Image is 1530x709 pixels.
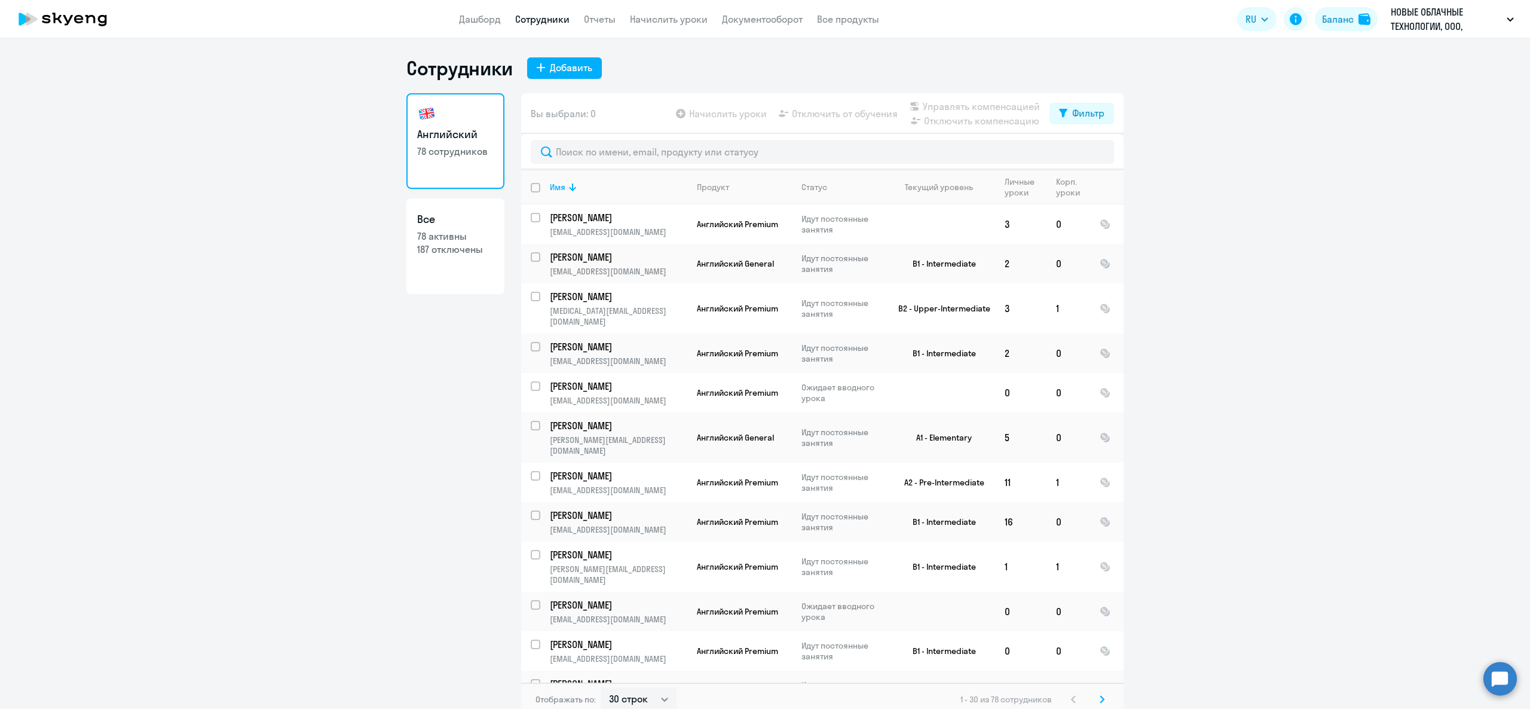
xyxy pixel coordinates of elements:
[905,182,973,192] div: Текущий уровень
[550,395,687,406] p: [EMAIL_ADDRESS][DOMAIN_NAME]
[1237,7,1277,31] button: RU
[801,298,883,319] p: Идут постоянные занятия
[801,213,883,235] p: Идут постоянные занятия
[550,435,687,456] p: [PERSON_NAME][EMAIL_ADDRESS][DOMAIN_NAME]
[550,290,687,303] a: [PERSON_NAME]
[527,57,602,79] button: Добавить
[697,182,791,192] div: Продукт
[550,469,687,482] a: [PERSON_NAME]
[550,677,687,690] a: [PERSON_NAME]
[1046,502,1090,542] td: 0
[697,348,778,359] span: Английский Premium
[995,334,1046,373] td: 2
[1056,176,1090,198] div: Корп. уроки
[1056,176,1082,198] div: Корп. уроки
[550,524,687,535] p: [EMAIL_ADDRESS][DOMAIN_NAME]
[406,198,504,294] a: Все78 активны187 отключены
[550,548,687,561] a: [PERSON_NAME]
[550,340,685,353] p: [PERSON_NAME]
[550,305,687,327] p: [MEDICAL_DATA][EMAIL_ADDRESS][DOMAIN_NAME]
[1046,412,1090,463] td: 0
[550,598,687,612] a: [PERSON_NAME]
[630,13,708,25] a: Начислить уроки
[417,104,436,123] img: english
[1005,176,1038,198] div: Личные уроки
[550,182,565,192] div: Имя
[995,502,1046,542] td: 16
[550,380,687,393] a: [PERSON_NAME]
[1046,334,1090,373] td: 0
[1046,463,1090,502] td: 1
[884,502,995,542] td: B1 - Intermediate
[801,253,883,274] p: Идут постоянные занятия
[801,601,883,622] p: Ожидает вводного урока
[817,13,879,25] a: Все продукты
[550,250,685,264] p: [PERSON_NAME]
[550,564,687,585] p: [PERSON_NAME][EMAIL_ADDRESS][DOMAIN_NAME]
[697,182,729,192] div: Продукт
[697,219,778,230] span: Английский Premium
[801,511,883,533] p: Идут постоянные занятия
[550,182,687,192] div: Имя
[550,211,685,224] p: [PERSON_NAME]
[550,227,687,237] p: [EMAIL_ADDRESS][DOMAIN_NAME]
[1005,176,1046,198] div: Личные уроки
[550,509,687,522] a: [PERSON_NAME]
[995,463,1046,502] td: 11
[995,244,1046,283] td: 2
[1049,103,1114,124] button: Фильтр
[884,412,995,463] td: A1 - Elementary
[801,556,883,577] p: Идут постоянные занятия
[531,106,596,121] span: Вы выбрали: 0
[550,419,685,432] p: [PERSON_NAME]
[995,542,1046,592] td: 1
[1046,373,1090,412] td: 0
[884,244,995,283] td: B1 - Intermediate
[550,290,685,303] p: [PERSON_NAME]
[417,127,494,142] h3: Английский
[1358,13,1370,25] img: balance
[884,334,995,373] td: B1 - Intermediate
[801,472,883,493] p: Идут постоянные занятия
[550,266,687,277] p: [EMAIL_ADDRESS][DOMAIN_NAME]
[1046,592,1090,631] td: 0
[550,485,687,496] p: [EMAIL_ADDRESS][DOMAIN_NAME]
[697,258,774,269] span: Английский General
[550,598,685,612] p: [PERSON_NAME]
[406,56,513,80] h1: Сотрудники
[884,631,995,671] td: B1 - Intermediate
[550,638,685,651] p: [PERSON_NAME]
[406,93,504,189] a: Английский78 сотрудников
[550,653,687,664] p: [EMAIL_ADDRESS][DOMAIN_NAME]
[1391,5,1502,33] p: НОВЫЕ ОБЛАЧНЫЕ ТЕХНОЛОГИИ, ООО, Договор Мой офис индивидуальные уроки
[1246,12,1256,26] span: RU
[995,631,1046,671] td: 0
[697,517,778,527] span: Английский Premium
[1046,542,1090,592] td: 1
[884,283,995,334] td: B2 - Upper-Intermediate
[1046,244,1090,283] td: 0
[995,283,1046,334] td: 3
[1046,283,1090,334] td: 1
[550,638,687,651] a: [PERSON_NAME]
[884,463,995,502] td: A2 - Pre-Intermediate
[801,182,827,192] div: Статус
[417,145,494,158] p: 78 сотрудников
[697,387,778,398] span: Английский Premium
[995,592,1046,631] td: 0
[550,509,685,522] p: [PERSON_NAME]
[1046,631,1090,671] td: 0
[550,380,685,393] p: [PERSON_NAME]
[801,343,883,364] p: Идут постоянные занятия
[697,561,778,572] span: Английский Premium
[1385,5,1520,33] button: НОВЫЕ ОБЛАЧНЫЕ ТЕХНОЛОГИИ, ООО, Договор Мой офис индивидуальные уроки
[697,477,778,488] span: Английский Premium
[550,250,687,264] a: [PERSON_NAME]
[550,469,685,482] p: [PERSON_NAME]
[801,427,883,448] p: Идут постоянные занятия
[550,614,687,625] p: [EMAIL_ADDRESS][DOMAIN_NAME]
[697,606,778,617] span: Английский Premium
[1322,12,1354,26] div: Баланс
[1046,204,1090,244] td: 0
[459,13,501,25] a: Дашборд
